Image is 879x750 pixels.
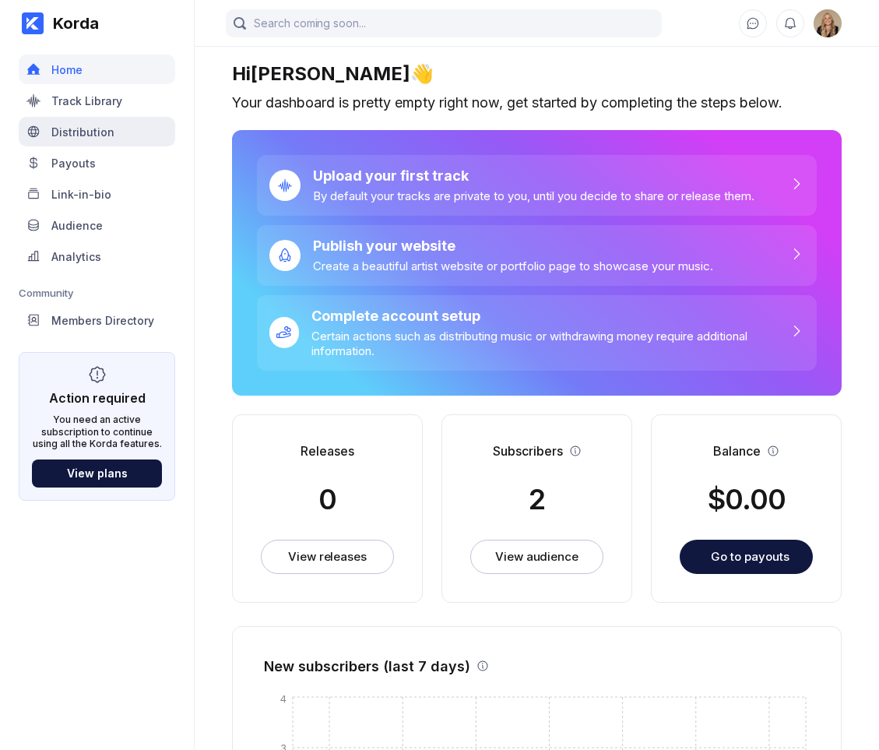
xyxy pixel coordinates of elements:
[19,148,175,179] a: Payouts
[311,308,789,324] div: Complete account setup
[264,658,470,674] div: New subscribers (last 7 days)
[232,62,842,85] div: Hi [PERSON_NAME] 👋
[19,179,175,210] a: Link-in-bio
[261,540,394,574] button: View releases
[51,250,101,263] div: Analytics
[313,188,754,203] div: By default your tracks are private to you, until you decide to share or release them.
[19,241,175,273] a: Analytics
[51,125,114,139] div: Distribution
[51,188,111,201] div: Link-in-bio
[51,94,122,107] div: Track Library
[814,9,842,37] div: Alina Verbenchuk
[495,549,578,565] div: View audience
[713,443,761,459] div: Balance
[51,219,103,232] div: Audience
[32,414,162,450] div: You need an active subscription to continue using all the Korda features.
[313,259,713,273] div: Create a beautiful artist website or portfolio page to showcase your music.
[32,460,162,488] button: View plans
[19,117,175,148] a: Distribution
[493,443,563,459] div: Subscribers
[814,9,842,37] img: 160x160
[226,9,662,37] input: Search coming soon...
[67,467,128,480] div: View plans
[51,314,154,327] div: Members Directory
[51,157,96,170] div: Payouts
[19,305,175,336] a: Members Directory
[49,390,146,406] div: Action required
[19,210,175,241] a: Audience
[51,63,83,76] div: Home
[257,295,817,371] a: Complete account setupCertain actions such as distributing music or withdrawing money require add...
[44,14,99,33] div: Korda
[257,155,817,216] a: Upload your first trackBy default your tracks are private to you, until you decide to share or re...
[19,287,175,299] div: Community
[301,443,354,459] div: Releases
[311,329,789,358] div: Certain actions such as distributing music or withdrawing money require additional information.
[529,482,545,516] div: 2
[232,94,842,111] div: Your dashboard is pretty empty right now, get started by completing the steps below.
[318,482,336,516] div: 0
[257,225,817,286] a: Publish your websiteCreate a beautiful artist website or portfolio page to showcase your music.
[19,55,175,86] a: Home
[313,238,713,254] div: Publish your website
[280,692,287,705] tspan: 4
[680,540,813,574] button: Go to payouts
[708,482,786,516] div: $ 0.00
[313,167,754,184] div: Upload your first track
[288,549,367,565] div: View releases
[470,540,603,574] button: View audience
[711,549,789,564] div: Go to payouts
[19,86,175,117] a: Track Library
